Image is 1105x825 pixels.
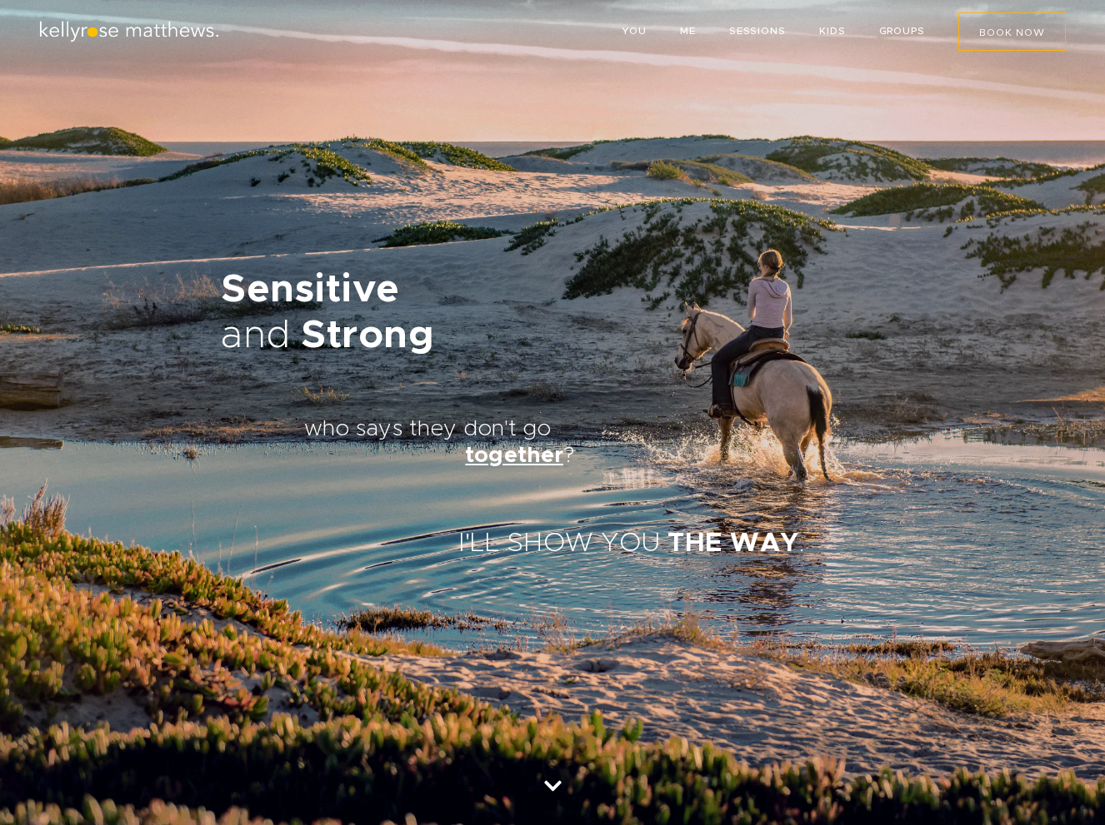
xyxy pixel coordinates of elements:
a: KIDS [819,26,846,36]
a: SESSIONS [729,26,786,36]
a: YOU [622,26,647,36]
span: BOOK NOW [979,27,1045,37]
span: . [799,530,805,557]
img: Kellyrose Matthews logo [37,21,221,43]
u: together [465,445,562,467]
span: THE WAY [667,530,799,557]
span: Sensitive [221,271,400,310]
a: GROUPS [879,26,925,36]
span: ? [563,445,574,467]
a: Kellyrose Matthews logo [37,30,221,46]
span: and [221,316,291,355]
span: who says they don't go [304,418,551,440]
span: I'LL SHOW YOU [458,530,661,557]
iframe: Toggle Customer Support [1022,742,1072,792]
span: Strong [301,316,434,355]
a: BOOK NOW [958,12,1066,51]
a: ME [680,26,696,36]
